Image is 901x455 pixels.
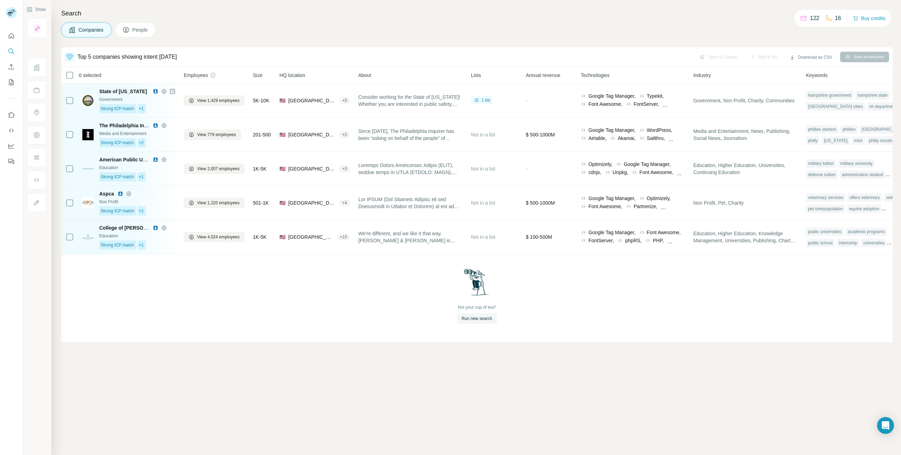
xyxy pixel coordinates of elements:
div: phillies [840,125,858,134]
div: [GEOGRAPHIC_DATA] cities [806,102,865,111]
span: Not in a list [471,234,495,240]
p: 122 [810,14,819,23]
span: Partnerize, [634,203,657,210]
span: Companies [78,26,104,33]
span: 🇺🇸 [279,97,285,104]
span: 1K-5K [253,233,267,241]
span: FontServer, [588,237,614,244]
p: 16 [835,14,841,23]
span: 5K-10K [253,97,270,104]
span: People [132,26,149,33]
span: Education, Higher Education, Knowledge Management, Universities, Publishing, Charter Schools [693,230,798,244]
span: [GEOGRAPHIC_DATA], [US_STATE] [288,199,336,206]
span: $ 500-1000M [526,132,555,137]
span: Optimizely, [647,195,671,202]
span: HQ location [279,72,305,79]
button: View 2,007 employees [184,164,245,174]
span: View 1,429 employees [197,97,240,104]
button: Feedback [6,155,17,168]
div: hampshire state [856,91,890,100]
img: LinkedIn logo [153,225,158,231]
button: View 1,429 employees [184,95,245,106]
span: Media and Entertainment, News, Publishing, Social News, Journalism [693,128,798,142]
span: Lists [471,72,481,79]
span: Employees [184,72,208,79]
span: State of [US_STATE] [99,89,147,94]
div: philly oncologist [867,136,901,145]
img: LinkedIn logo [153,89,158,94]
img: Logo of College of William and Mary [82,235,94,239]
span: Unpkg, [613,169,628,176]
div: internship [837,239,859,247]
span: Font Awesome, [588,101,622,108]
div: + 4 [339,200,350,206]
button: View 1,220 employees [184,198,245,208]
span: 🇺🇸 [279,233,285,241]
div: administration student [840,171,885,179]
span: Strong ICP match [101,105,134,112]
span: View 2,007 employees [197,166,240,172]
div: military tuition [806,159,836,168]
img: LinkedIn logo [118,191,123,197]
span: We're different, and we like it that way. [PERSON_NAME] & [PERSON_NAME] is unlike any other unive... [358,230,462,244]
div: Non Profit [99,199,175,205]
img: Logo of Aspca [82,197,94,209]
span: Strong ICP match [101,174,134,180]
div: Not your cup of tea? [458,304,496,310]
span: Annual revenue [526,72,560,79]
span: +1 [139,242,144,248]
div: phillies starters [806,125,838,134]
span: About [358,72,371,79]
span: Akamai, [618,135,636,142]
div: equine adoption [847,205,881,213]
span: Education, Higher Education, Universities, Continuing Education [693,162,798,176]
span: Lor IPSUM (Dol Sitametc Adipisc eli sed Doeiusmodt in Utlabor et Dolorem) al eni admin veniam qui... [358,196,462,210]
div: + 3 [339,166,350,172]
div: defense tuition [806,171,838,179]
span: Not in a list [471,166,495,172]
div: military university [838,159,875,168]
span: View 1,220 employees [197,200,240,206]
span: View 4,024 employees [197,234,240,240]
img: LinkedIn logo [153,123,158,128]
div: veterinary services [806,193,845,202]
div: philly [806,136,820,145]
span: cdnjs, [588,169,601,176]
span: Font Awesome, [647,229,681,236]
span: 201-500 [253,131,271,138]
span: Google Tag Manager, [588,195,636,202]
img: Logo of The Philadelphia Inquirer [82,129,94,140]
span: Not in a list [471,132,495,137]
button: My lists [6,76,17,89]
h4: Search [61,8,893,18]
span: [GEOGRAPHIC_DATA] [288,97,336,104]
div: hampshire government [806,91,853,100]
span: $ 100-500M [526,234,552,240]
img: Logo of American Public University System [82,168,94,169]
span: +1 [139,174,144,180]
div: + 2 [339,132,350,138]
span: Since [DATE], The Philadelphia Inquirer has been “asking on behalf of the people” of [GEOGRAPHIC_... [358,128,462,142]
span: Consider working for the State of [US_STATE]! Whether you are interested in public safety, health... [358,94,462,108]
span: +1 [139,105,144,112]
span: Loremips Dolors Ametconsec Adipis (ELIT), seddoe tempo in UTLA (ETDOLO: MAGN), aliquaen adminim V... [358,162,462,176]
img: Logo of State of New Hampshire [82,95,94,106]
button: Run new search [457,313,497,324]
span: Strong ICP match [101,208,134,214]
div: + 5 [339,97,350,104]
div: public universities [806,227,844,236]
span: 🇺🇸 [279,131,285,138]
span: Google Tag Manager, [624,161,671,168]
div: offers veterinary [848,193,882,202]
span: Google Tag Manager, [588,229,636,236]
span: Google Tag Manager, [588,92,636,100]
span: Aspca [99,190,114,197]
div: Open Intercom Messenger [877,417,894,434]
div: Top 5 companies showing intent [DATE] [77,53,177,61]
span: American Public University System [99,157,182,162]
span: Industry [693,72,711,79]
div: pet overpopulation [806,205,845,213]
button: Search [6,45,17,58]
span: 1K-5K [253,165,267,172]
span: [GEOGRAPHIC_DATA], [US_STATE] [288,131,336,138]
